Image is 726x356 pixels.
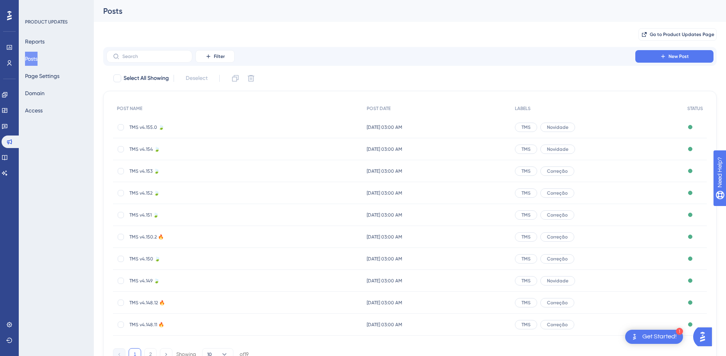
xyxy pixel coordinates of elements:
img: launcher-image-alternative-text [630,332,639,342]
div: Posts [103,5,697,16]
button: Deselect [179,71,215,85]
span: TMS [522,234,531,240]
div: PRODUCT UPDATES [25,19,68,25]
span: POST NAME [117,105,142,112]
span: Correção [547,300,568,306]
span: POST DATE [367,105,391,112]
button: Posts [25,52,38,66]
button: Domain [25,86,45,100]
span: Filter [214,53,225,60]
span: TMS [522,300,531,306]
input: Search [122,54,186,59]
button: Page Settings [25,69,59,83]
span: Novidade [547,124,568,130]
span: Novidade [547,146,568,152]
span: [DATE] 03:00 AM [367,256,402,262]
span: TMS v4.150 🍃 [129,256,255,262]
span: TMS v4.149 🍃 [129,278,255,284]
span: Correção [547,212,568,218]
button: Filter [195,50,235,63]
span: Need Help? [18,2,49,11]
span: [DATE] 03:00 AM [367,212,402,218]
span: TMS [522,124,531,130]
span: STATUS [687,105,703,112]
button: New Post [635,50,713,63]
span: TMS v4.155.0 🍃 [129,124,255,130]
span: TMS [522,256,531,262]
button: Go to Product Updates Page [638,28,717,41]
span: TMS v4.153 🍃 [129,168,255,174]
span: Novidade [547,278,568,284]
span: Correção [547,234,568,240]
span: LABELS [515,105,531,112]
span: TMS [522,212,531,218]
span: Go to Product Updates Page [650,31,714,38]
span: Correção [547,322,568,328]
span: [DATE] 03:00 AM [367,190,402,196]
div: 1 [676,328,683,335]
span: [DATE] 03:00 AM [367,168,402,174]
span: Correção [547,168,568,174]
span: New Post [669,53,689,60]
iframe: UserGuiding AI Assistant Launcher [693,325,717,349]
span: [DATE] 03:00 AM [367,146,402,152]
span: TMS [522,146,531,152]
button: Reports [25,34,45,49]
span: TMS v4.150.2 🔥 [129,234,255,240]
span: Correção [547,190,568,196]
button: Access [25,103,43,117]
span: TMS v4.152 🍃 [129,190,255,196]
div: Open Get Started! checklist, remaining modules: 1 [625,330,683,344]
span: TMS [522,168,531,174]
span: TMS [522,278,531,284]
span: Correção [547,256,568,262]
span: Deselect [186,74,208,83]
span: Select All Showing [124,74,169,83]
span: TMS v4.148.12 🔥 [129,300,255,306]
span: [DATE] 03:00 AM [367,278,402,284]
span: [DATE] 03:00 AM [367,124,402,130]
div: Get Started! [642,333,677,341]
span: [DATE] 03:00 AM [367,234,402,240]
span: TMS v4.154 🍃 [129,146,255,152]
span: TMS v4.151 🍃 [129,212,255,218]
span: TMS [522,190,531,196]
span: [DATE] 03:00 AM [367,322,402,328]
span: [DATE] 03:00 AM [367,300,402,306]
span: TMS v4.148.11 🔥 [129,322,255,328]
span: TMS [522,322,531,328]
